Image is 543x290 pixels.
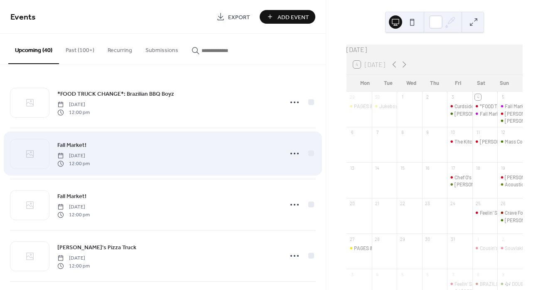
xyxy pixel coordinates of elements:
[497,181,523,188] div: Acoustic Thunder Live Music
[374,165,381,171] div: 14
[399,94,405,100] div: 1
[57,109,90,116] span: 12:00 pm
[475,271,481,278] div: 8
[101,34,139,63] button: Recurring
[447,280,472,288] div: Feelin' Saucy Pasta Truck
[59,34,101,63] button: Past (100+)
[374,201,381,207] div: 21
[505,209,541,216] div: Crave Food Truck
[447,103,472,110] div: Curdside Pick Up Poutine Food Truck
[399,236,405,242] div: 29
[399,129,405,136] div: 8
[376,75,400,92] div: Tue
[472,103,498,110] div: *FOOD TRUCK CHANGE*: Brazilian BBQ Boyz
[500,236,506,242] div: 2
[450,165,456,171] div: 17
[57,101,90,109] span: [DATE]
[425,165,431,171] div: 16
[425,271,431,278] div: 6
[500,129,506,136] div: 12
[139,34,185,63] button: Submissions
[500,94,506,100] div: 5
[349,236,355,242] div: 27
[475,201,481,207] div: 25
[450,236,456,242] div: 31
[455,103,533,110] div: Curdside Pick Up Poutine Food Truck
[57,141,86,150] span: Fall Market!
[455,280,507,288] div: Feelin' Saucy Pasta Truck
[57,89,174,99] a: *FOOD TRUCK CHANGE*: Brazilian BBQ Boyz
[475,129,481,136] div: 11
[472,138,498,145] div: Lucan's Grill Food Truck
[57,160,90,167] span: 12:00 pm
[425,94,431,100] div: 2
[346,245,372,252] div: PAGES & POUR BOOK CLUB 📚
[475,94,481,100] div: 4
[399,271,405,278] div: 5
[497,110,523,117] div: Jackie's Pizza Truck
[497,245,523,252] div: Souvlaki Greek City Food Truck
[450,94,456,100] div: 3
[500,271,506,278] div: 9
[374,94,381,100] div: 30
[493,75,516,92] div: Sun
[425,129,431,136] div: 9
[374,236,381,242] div: 28
[447,181,472,188] div: Jeff Przech Live Music
[57,255,90,262] span: [DATE]
[57,191,86,201] a: Fall Market!
[480,280,526,288] div: BRAZILIAN BBQ BOYZ
[497,280,523,288] div: 🎶 DOUBLE SHOT
[372,103,397,110] div: Jukebox Bingo
[450,201,456,207] div: 24
[497,103,523,110] div: Fall Market!
[10,9,36,25] span: Events
[57,243,136,252] a: [PERSON_NAME]'s Pizza Truck
[447,110,472,117] div: Jason Daly Live Music
[455,174,496,181] div: Chef O's Food Truck
[210,10,256,24] a: Export
[497,138,523,145] div: Mass Conn Fusion Live Music
[400,75,423,92] div: Wed
[497,117,523,124] div: Frank Serafino Live Music
[450,129,456,136] div: 10
[349,271,355,278] div: 3
[455,110,516,117] div: [PERSON_NAME] Live Music
[57,90,174,99] span: *FOOD TRUCK CHANGE*: Brazilian BBQ Boyz
[475,236,481,242] div: 1
[57,192,86,201] span: Fall Market!
[8,34,59,64] button: Upcoming (40)
[399,201,405,207] div: 22
[455,138,520,145] div: The Kitchen by Keri Food Truck
[497,209,523,216] div: Crave Food Truck
[349,201,355,207] div: 20
[472,280,498,288] div: BRAZILIAN BBQ BOYZ
[57,152,90,160] span: [DATE]
[349,94,355,100] div: 29
[497,174,523,181] div: Jackie's Pizza Truck
[349,165,355,171] div: 13
[353,75,376,92] div: Mon
[425,236,431,242] div: 30
[480,209,533,216] div: Feelin' Saucy Pasta Turck
[354,245,418,252] div: PAGES & POUR BOOK CLUB 📚
[472,110,498,117] div: Fall Market!
[57,243,136,252] span: [PERSON_NAME]'s Pizza Truck
[450,271,456,278] div: 7
[500,165,506,171] div: 19
[500,201,506,207] div: 26
[260,10,315,24] button: Add Event
[497,217,523,224] div: Mike Tedesco Live Music
[446,75,469,92] div: Fri
[346,45,523,55] div: [DATE]
[425,201,431,207] div: 23
[354,103,418,110] div: PAGES & POUR BOOK CLUB 📚
[472,209,498,216] div: Feelin' Saucy Pasta Turck
[505,280,543,288] div: 🎶 DOUBLE SHOT
[399,165,405,171] div: 15
[469,75,493,92] div: Sat
[374,129,381,136] div: 7
[349,129,355,136] div: 6
[278,13,309,22] span: Add Event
